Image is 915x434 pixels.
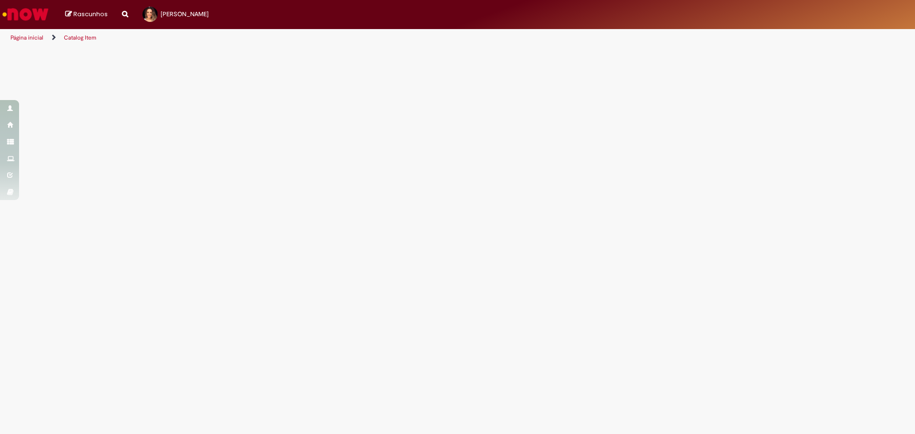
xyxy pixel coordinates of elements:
a: Rascunhos [65,10,108,19]
span: Rascunhos [73,10,108,19]
span: [PERSON_NAME] [161,10,209,18]
a: Página inicial [10,34,43,41]
ul: Trilhas de página [7,29,603,47]
img: ServiceNow [1,5,50,24]
a: Catalog Item [64,34,96,41]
